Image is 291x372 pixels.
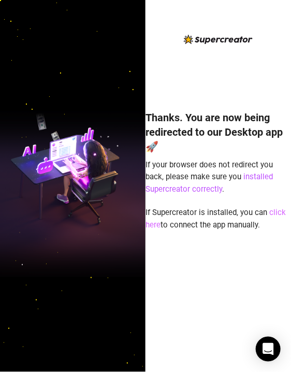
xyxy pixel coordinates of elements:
a: installed Supercreator correctly [146,172,273,194]
span: If Supercreator is installed, you can to connect the app manually. [146,208,286,230]
div: Open Intercom Messenger [256,337,281,362]
h4: Thanks. You are now being redirected to our Desktop app 🚀 [146,110,291,154]
a: click here [146,208,286,230]
span: If your browser does not redirect you back, please make sure you . [146,160,273,194]
img: logo-BBDzfeDw.svg [184,35,253,44]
